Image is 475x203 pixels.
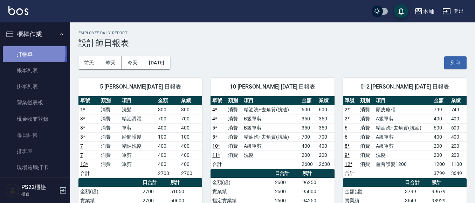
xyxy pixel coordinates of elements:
[6,183,20,197] img: Person
[444,56,467,69] button: 列印
[432,96,449,105] th: 金額
[168,178,202,187] th: 累計
[300,114,317,123] td: 350
[156,123,179,132] td: 400
[99,123,120,132] td: 消費
[3,111,67,127] a: 現金收支登錄
[358,141,374,150] td: 消費
[120,150,156,160] td: 單剪
[80,143,83,149] a: 7
[317,105,334,114] td: 600
[343,96,467,178] table: a dense table
[430,178,467,187] th: 累計
[179,160,202,169] td: 400
[440,5,467,18] button: 登出
[300,160,317,169] td: 2600
[242,114,300,123] td: B級單剪
[3,159,67,175] a: 現場電腦打卡
[242,96,300,105] th: 項目
[78,96,99,105] th: 單號
[179,105,202,114] td: 300
[403,178,430,187] th: 日合計
[211,187,273,196] td: 實業績
[3,94,67,111] a: 營業儀表板
[226,114,242,123] td: 消費
[432,114,449,123] td: 400
[374,96,432,105] th: 項目
[317,150,334,160] td: 200
[300,96,317,105] th: 金額
[87,83,194,90] span: 5 [PERSON_NAME][DATE] 日報表
[432,105,449,114] td: 799
[99,160,120,169] td: 消費
[78,56,100,69] button: 前天
[226,132,242,141] td: 消費
[242,132,300,141] td: 精油洗+去角質(抗油)
[99,96,120,105] th: 類別
[374,105,432,114] td: 頭皮療程
[99,114,120,123] td: 消費
[449,114,467,123] td: 400
[351,83,458,90] span: 012 [PERSON_NAME] [DATE] 日報表
[273,178,301,187] td: 2600
[412,4,437,19] button: 木屾
[99,150,120,160] td: 消費
[78,38,467,48] h3: 設計師日報表
[242,105,300,114] td: 精油洗+去角質(抗油)
[156,96,179,105] th: 金額
[120,96,156,105] th: 項目
[156,132,179,141] td: 100
[99,132,120,141] td: 消費
[449,160,467,169] td: 1100
[449,132,467,141] td: 400
[374,141,432,150] td: A級單剪
[430,187,467,196] td: 99679
[345,134,347,140] a: 6
[141,178,168,187] th: 日合計
[99,105,120,114] td: 消費
[3,25,67,43] button: 櫃檯作業
[403,187,430,196] td: 3799
[78,31,467,35] h2: Employee Daily Report
[3,127,67,143] a: 每日結帳
[179,123,202,132] td: 400
[242,150,300,160] td: 洗髮
[374,150,432,160] td: 洗髮
[358,123,374,132] td: 消費
[343,169,359,178] td: 合計
[317,132,334,141] td: 700
[358,150,374,160] td: 消費
[358,96,374,105] th: 類別
[100,56,122,69] button: 昨天
[242,141,300,150] td: A級單剪
[156,150,179,160] td: 400
[317,114,334,123] td: 350
[317,141,334,150] td: 400
[432,160,449,169] td: 1200
[226,141,242,150] td: 消費
[78,187,141,196] td: 金額(虛)
[122,56,144,69] button: 今天
[156,160,179,169] td: 400
[358,114,374,123] td: 消費
[3,62,67,78] a: 帳單列表
[179,141,202,150] td: 400
[300,132,317,141] td: 700
[358,105,374,114] td: 消費
[211,160,226,169] td: 合計
[317,160,334,169] td: 2600
[120,132,156,141] td: 瞬間護髮
[120,105,156,114] td: 洗髮
[226,150,242,160] td: 消費
[358,160,374,169] td: 消費
[179,150,202,160] td: 400
[156,141,179,150] td: 400
[156,105,179,114] td: 300
[343,187,403,196] td: 金額(虛)
[78,169,99,178] td: 合計
[301,178,335,187] td: 96250
[273,187,301,196] td: 2600
[449,150,467,160] td: 200
[242,123,300,132] td: B級單剪
[273,169,301,178] th: 日合計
